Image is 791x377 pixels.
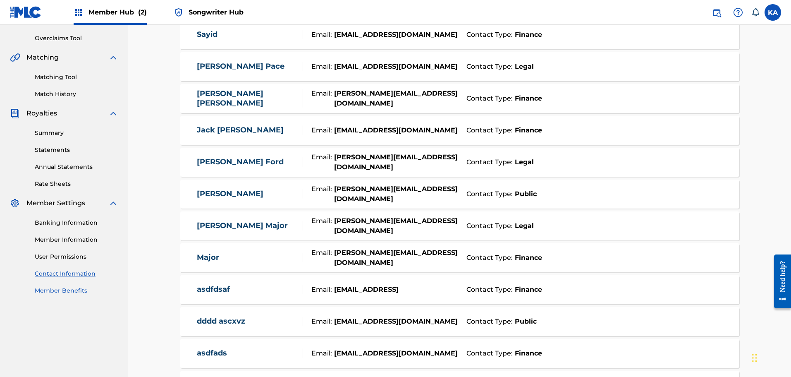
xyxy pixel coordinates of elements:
a: Jack [PERSON_NAME] [197,125,284,135]
a: Major [197,253,219,262]
div: Email: [303,184,462,204]
strong: Legal [513,221,534,231]
a: Public Search [708,4,725,21]
a: asdfdsaf [197,285,230,294]
img: Royalties [10,108,20,118]
strong: Legal [513,62,534,72]
a: User Permissions [35,252,118,261]
div: Email: [303,285,462,295]
a: Sayid [197,30,217,39]
div: Contact Type: [462,317,728,327]
strong: [PERSON_NAME][EMAIL_ADDRESS][DOMAIN_NAME] [332,89,462,108]
strong: [PERSON_NAME][EMAIL_ADDRESS][DOMAIN_NAME] [332,152,462,172]
div: Contact Type: [462,30,728,40]
span: Matching [26,53,59,62]
img: expand [108,198,118,208]
strong: Public [513,189,537,199]
div: Notifications [751,8,760,17]
img: Matching [10,53,20,62]
strong: Finance [513,348,542,358]
div: Contact Type: [462,253,728,263]
div: Email: [303,125,462,135]
a: asdfads [197,348,227,358]
strong: Legal [513,157,534,167]
span: Member Settings [26,198,85,208]
img: Top Rightsholder [174,7,184,17]
div: Contact Type: [462,62,728,72]
a: Contact Information [35,269,118,278]
strong: Public [513,317,537,327]
a: Summary [35,129,118,137]
strong: [EMAIL_ADDRESS][DOMAIN_NAME] [332,125,458,135]
span: Member Hub [88,7,147,17]
strong: [EMAIL_ADDRESS][DOMAIN_NAME] [332,348,458,358]
a: Annual Statements [35,163,118,171]
div: User Menu [765,4,781,21]
img: MLC Logo [10,6,42,18]
img: Member Settings [10,198,20,208]
strong: [EMAIL_ADDRESS] [332,285,399,295]
span: Songwriter Hub [189,7,244,17]
strong: [PERSON_NAME][EMAIL_ADDRESS][DOMAIN_NAME] [332,184,462,204]
strong: [EMAIL_ADDRESS][DOMAIN_NAME] [332,30,458,40]
strong: Finance [513,30,542,40]
a: dddd ascxvz [197,317,245,326]
div: Contact Type: [462,157,728,167]
img: help [733,7,743,17]
div: Email: [303,216,462,236]
img: expand [108,53,118,62]
div: Contact Type: [462,348,728,358]
div: Contact Type: [462,189,728,199]
strong: Finance [513,285,542,295]
a: Banking Information [35,219,118,227]
strong: [PERSON_NAME][EMAIL_ADDRESS][DOMAIN_NAME] [332,216,462,236]
strong: Finance [513,94,542,103]
strong: Finance [513,253,542,263]
a: Matching Tool [35,73,118,82]
div: Contact Type: [462,285,728,295]
strong: Finance [513,125,542,135]
a: [PERSON_NAME] Pace [197,62,284,71]
div: Contact Type: [462,94,728,103]
div: Email: [303,348,462,358]
div: Email: [303,248,462,268]
a: Overclaims Tool [35,34,118,43]
a: Rate Sheets [35,180,118,188]
a: [PERSON_NAME] Major [197,221,288,231]
a: [PERSON_NAME] [PERSON_NAME] [197,89,299,108]
span: Royalties [26,108,57,118]
div: Email: [303,89,462,108]
a: Statements [35,146,118,154]
iframe: Resource Center [768,248,791,315]
a: Member Information [35,235,118,244]
iframe: Chat Widget [750,337,791,377]
div: Email: [303,62,462,72]
a: Member Benefits [35,286,118,295]
strong: [PERSON_NAME][EMAIL_ADDRESS][DOMAIN_NAME] [332,248,462,268]
a: Match History [35,90,118,98]
a: [PERSON_NAME] [197,189,263,199]
strong: [EMAIL_ADDRESS][DOMAIN_NAME] [332,317,458,327]
div: Email: [303,152,462,172]
div: Email: [303,317,462,327]
div: Drag [752,346,757,370]
a: [PERSON_NAME] Ford [197,157,284,167]
img: search [712,7,722,17]
div: Contact Type: [462,125,728,135]
div: Email: [303,30,462,40]
div: Contact Type: [462,221,728,231]
div: Help [730,4,746,21]
span: (2) [138,8,147,16]
img: expand [108,108,118,118]
strong: [EMAIL_ADDRESS][DOMAIN_NAME] [332,62,458,72]
img: Top Rightsholders [74,7,84,17]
